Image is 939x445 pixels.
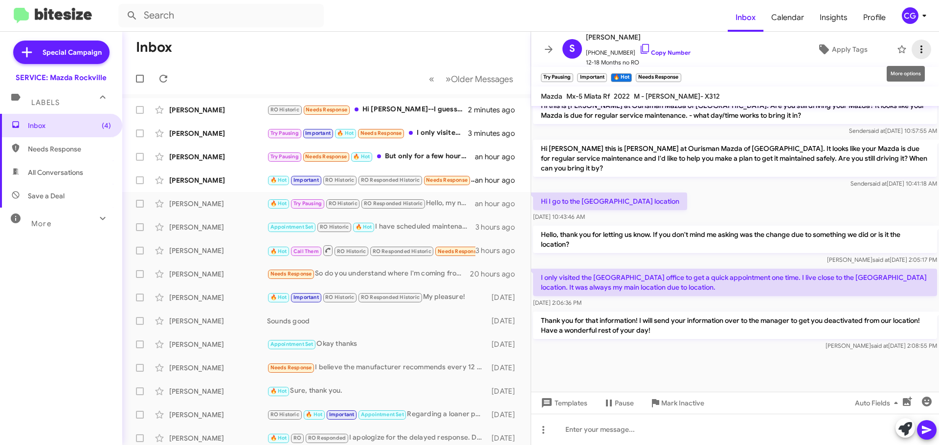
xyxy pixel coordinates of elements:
[586,43,691,58] span: [PHONE_NUMBER]
[305,153,347,160] span: Needs Response
[855,3,894,32] a: Profile
[320,224,349,230] span: RO Historic
[306,411,322,418] span: 🔥 Hot
[169,410,267,420] div: [PERSON_NAME]
[293,294,319,300] span: Important
[855,394,902,412] span: Auto Fields
[360,130,402,136] span: Needs Response
[533,213,585,220] span: [DATE] 10:43:46 AM
[887,66,925,82] div: More options
[337,130,354,136] span: 🔥 Hot
[308,435,346,441] span: RO Responded
[293,248,319,254] span: Call Them
[446,73,451,85] span: »
[487,316,523,326] div: [DATE]
[267,104,468,115] div: Hi [PERSON_NAME]--I guess your records aren't updated. I brought my 2023 Mazda in for service [DA...
[305,130,331,136] span: Important
[812,3,855,32] span: Insights
[270,435,287,441] span: 🔥 Hot
[531,394,595,412] button: Templates
[894,7,928,24] button: CG
[827,256,937,263] span: [PERSON_NAME] [DATE] 2:05:17 PM
[661,394,704,412] span: Mark Inactive
[849,127,937,134] span: Sender [DATE] 10:57:55 AM
[325,294,354,300] span: RO Historic
[267,151,475,162] div: But only for a few hours. I would need to get it back by 2pm.
[639,49,691,56] a: Copy Number
[361,177,420,183] span: RO Responded Historic
[468,105,523,115] div: 2 minutes ago
[337,248,366,254] span: RO Historic
[270,294,287,300] span: 🔥 Hot
[169,339,267,349] div: [PERSON_NAME]
[533,97,937,124] p: Hi this is [PERSON_NAME] at Ourisman Mazda of [GEOGRAPHIC_DATA]. Are you still driving your Mazda...
[169,128,267,138] div: [PERSON_NAME]
[325,177,354,183] span: RO Historic
[31,219,51,228] span: More
[539,394,587,412] span: Templates
[102,121,111,130] span: (4)
[569,41,575,57] span: S
[267,362,487,373] div: I believe the manufacturer recommends every 12 months, but I appear to be receiving service reque...
[541,73,573,82] small: Try Pausing
[306,106,347,113] span: Needs Response
[329,411,355,418] span: Important
[270,224,313,230] span: Appointment Set
[373,248,431,254] span: RO Responded Historic
[267,174,475,186] div: I have moved to SC Thanks for checking tho 😊
[440,69,519,89] button: Next
[615,394,634,412] span: Pause
[353,153,370,160] span: 🔥 Hot
[16,73,107,83] div: SERVICE: Mazda Rockville
[267,198,475,209] div: Hello, my name is [PERSON_NAME]. I would be happy to assist you with scheduling an appointment! W...
[270,200,287,207] span: 🔥 Hot
[424,69,519,89] nav: Page navigation example
[270,364,312,371] span: Needs Response
[169,105,267,115] div: [PERSON_NAME]
[487,339,523,349] div: [DATE]
[270,153,299,160] span: Try Pausing
[169,433,267,443] div: [PERSON_NAME]
[329,200,358,207] span: RO Historic
[267,339,487,350] div: Okay thanks
[136,40,172,55] h1: Inbox
[850,180,937,187] span: Sender [DATE] 10:41:18 AM
[475,152,523,162] div: an hour ago
[475,175,523,185] div: an hour ago
[487,293,523,302] div: [DATE]
[487,410,523,420] div: [DATE]
[270,177,287,183] span: 🔥 Hot
[267,316,487,326] div: Sounds good
[169,246,267,255] div: [PERSON_NAME]
[636,73,681,82] small: Needs Response
[293,435,301,441] span: RO
[169,175,267,185] div: [PERSON_NAME]
[487,363,523,373] div: [DATE]
[533,312,937,339] p: Thank you for that information! I will send your information over to the manager to get you deact...
[169,269,267,279] div: [PERSON_NAME]
[487,433,523,443] div: [DATE]
[169,152,267,162] div: [PERSON_NAME]
[533,299,581,306] span: [DATE] 2:06:36 PM
[468,128,523,138] div: 3 minutes ago
[475,222,523,232] div: 3 hours ago
[267,432,487,444] div: I apologize for the delayed response. Did you still want to schedule an appointment for your vehi...
[533,140,937,177] p: Hi [PERSON_NAME] this is [PERSON_NAME] at Ourisman Mazda of [GEOGRAPHIC_DATA]. It looks like your...
[728,3,763,32] a: Inbox
[267,385,487,397] div: Sure, thank you.
[270,106,299,113] span: RO Historic
[475,199,523,209] div: an hour ago
[270,388,287,394] span: 🔥 Hot
[364,200,423,207] span: RO Responded Historic
[426,177,468,183] span: Needs Response
[267,127,468,139] div: I only visited the [GEOGRAPHIC_DATA] office to get a quick appointment one time. I live close to ...
[270,411,299,418] span: RO Historic
[832,41,868,58] span: Apply Tags
[429,73,434,85] span: «
[267,409,487,420] div: Regarding a loaner please feel free to schedule your appointment but please keep in mind that loa...
[270,130,299,136] span: Try Pausing
[533,226,937,253] p: Hello, thank you for letting us know. If you don't mind me asking was the change due to something...
[586,58,691,67] span: 12-18 Months no RO
[28,168,83,177] span: All Conversations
